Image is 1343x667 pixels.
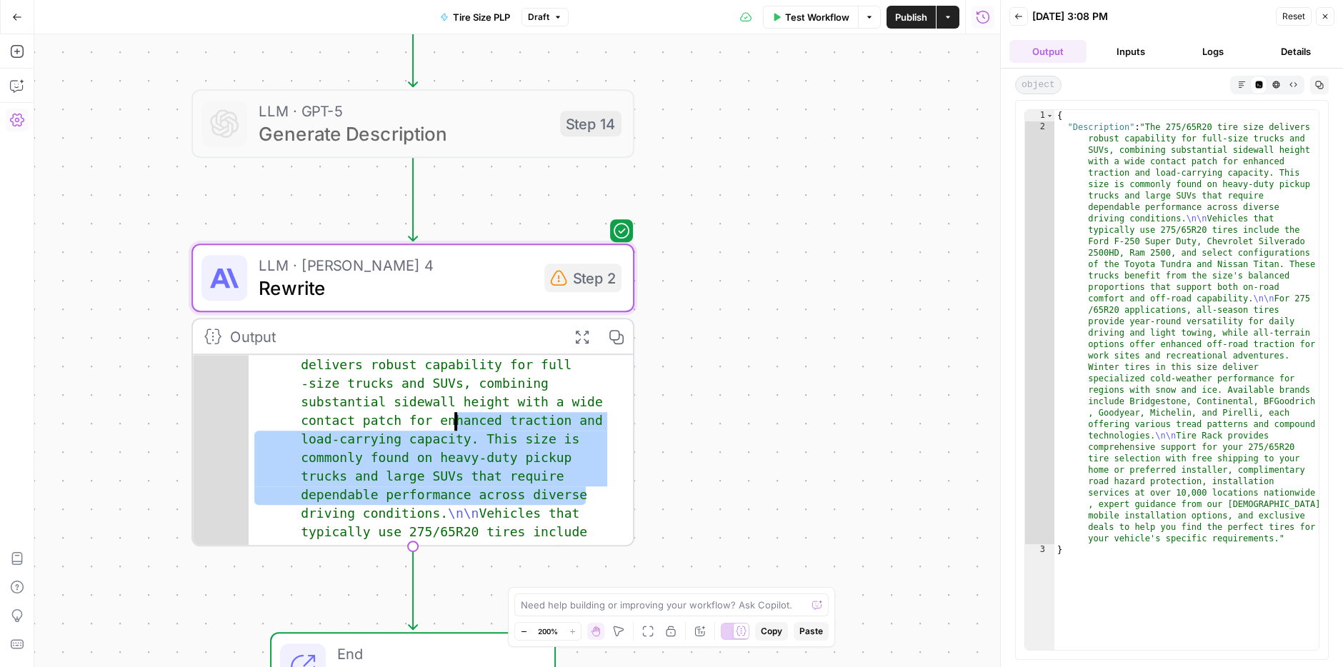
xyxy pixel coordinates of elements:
button: Output [1009,40,1087,63]
div: 3 [1025,544,1054,556]
div: 1 [1025,110,1054,121]
span: Toggle code folding, rows 1 through 3 [1046,110,1054,121]
button: Test Workflow [763,6,858,29]
span: object [1015,76,1062,94]
span: LLM · [PERSON_NAME] 4 [259,254,533,276]
button: Draft [521,8,569,26]
button: Logs [1175,40,1252,63]
span: 200% [538,626,558,637]
g: Edge from step_2 to end [409,546,417,629]
div: LLM · GPT-5Generate DescriptionStep 14 [191,89,634,158]
div: Output [230,325,556,348]
button: Publish [887,6,936,29]
span: Copy [761,625,782,638]
div: LLM · [PERSON_NAME] 4RewriteStep 2Output : delivers robust capability for full -size trucks and S... [191,244,634,546]
span: Publish [895,10,927,24]
span: Tire Size PLP [453,10,510,24]
button: Copy [755,622,788,641]
span: End [337,642,531,665]
button: Paste [794,622,829,641]
div: Step 14 [560,111,621,136]
div: Step 2 [544,264,621,292]
span: Draft [528,11,549,24]
span: Reset [1282,10,1305,23]
button: Reset [1276,7,1312,26]
span: Generate Description [259,119,549,148]
button: Inputs [1092,40,1169,63]
g: Edge from step_14 to step_2 [409,158,417,241]
span: Rewrite [259,274,533,302]
div: 2 [1025,121,1054,544]
span: LLM · GPT-5 [259,99,549,122]
button: Details [1257,40,1334,63]
button: Tire Size PLP [431,6,519,29]
span: Test Workflow [785,10,849,24]
g: Edge from step_16 to step_14 [409,4,417,86]
span: Paste [799,625,823,638]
